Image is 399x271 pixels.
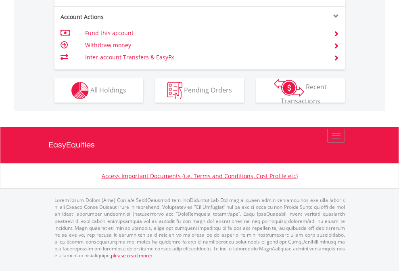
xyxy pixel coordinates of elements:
[102,172,298,180] a: Access Important Documents (i.e. Terms and Conditions, Cost Profile etc)
[48,127,351,163] a: EasyEquities
[71,82,89,99] img: holdings-wht.png
[85,39,324,51] td: Withdraw money
[85,27,324,39] td: Fund this account
[155,78,244,103] button: Pending Orders
[54,13,200,21] div: Account Actions
[184,85,232,94] span: Pending Orders
[85,51,324,63] td: Inter-account Transfers & EasyFx
[274,79,304,97] img: transactions-zar-wht.png
[54,197,345,259] p: Lorem Ipsum Dolors (Ame) Con a/e SeddOeiusmod tem InciDiduntut Lab Etd mag aliquaen admin veniamq...
[90,85,126,94] span: All Holdings
[54,78,143,103] button: All Holdings
[256,78,345,103] button: Recent Transactions
[167,82,182,99] img: pending_instructions-wht.png
[111,252,152,259] a: please read more:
